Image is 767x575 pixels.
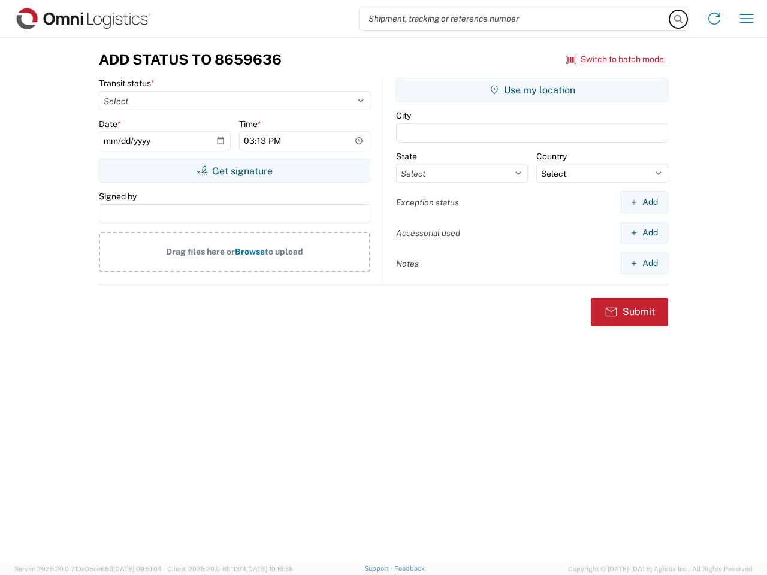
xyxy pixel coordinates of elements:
[364,565,394,572] a: Support
[99,119,121,129] label: Date
[396,258,419,269] label: Notes
[246,565,293,573] span: [DATE] 10:16:38
[396,228,460,238] label: Accessorial used
[568,564,753,574] span: Copyright © [DATE]-[DATE] Agistix Inc., All Rights Reserved
[396,151,417,162] label: State
[99,51,282,68] h3: Add Status to 8659636
[167,565,293,573] span: Client: 2025.20.0-8b113f4
[536,151,567,162] label: Country
[360,7,670,30] input: Shipment, tracking or reference number
[620,222,668,244] button: Add
[99,159,370,183] button: Get signature
[113,565,162,573] span: [DATE] 09:51:04
[620,252,668,274] button: Add
[396,78,668,102] button: Use my location
[14,565,162,573] span: Server: 2025.20.0-710e05ee653
[166,247,235,256] span: Drag files here or
[239,119,261,129] label: Time
[591,298,668,326] button: Submit
[394,565,425,572] a: Feedback
[235,247,265,256] span: Browse
[620,191,668,213] button: Add
[99,78,155,89] label: Transit status
[265,247,303,256] span: to upload
[396,197,459,208] label: Exception status
[566,50,664,69] button: Switch to batch mode
[396,110,411,121] label: City
[99,191,137,202] label: Signed by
